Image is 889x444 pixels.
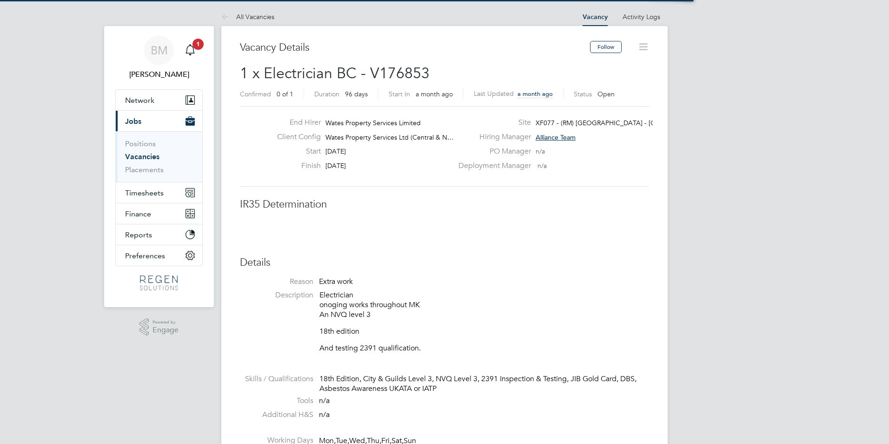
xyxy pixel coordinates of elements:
[116,182,202,203] button: Timesheets
[345,90,368,98] span: 96 days
[325,133,454,141] span: Wates Property Services Ltd (Central & N…
[153,318,179,326] span: Powered by
[474,89,514,98] label: Last Updated
[623,13,660,21] a: Activity Logs
[125,188,164,197] span: Timesheets
[319,396,330,405] span: n/a
[221,13,274,21] a: All Vacancies
[240,90,271,98] label: Confirmed
[116,111,202,131] button: Jobs
[319,277,353,286] span: Extra work
[125,117,141,126] span: Jobs
[240,41,590,54] h3: Vacancy Details
[325,147,346,155] span: [DATE]
[240,198,649,211] h3: IR35 Determination
[125,251,165,260] span: Preferences
[115,276,203,290] a: Go to home page
[240,374,313,384] label: Skills / Qualifications
[325,119,421,127] span: Wates Property Services Limited
[574,90,592,98] label: Status
[277,90,293,98] span: 0 of 1
[319,290,649,319] p: Electrician onoging works throughout MK An NVQ level 3
[104,26,214,307] nav: Main navigation
[116,90,202,110] button: Network
[416,90,453,98] span: a month ago
[270,118,321,128] label: End Hirer
[125,96,154,105] span: Network
[116,245,202,266] button: Preferences
[536,133,576,141] span: Alliance Team
[319,327,649,336] p: 18th edition
[125,230,152,239] span: Reports
[597,90,615,98] span: Open
[590,41,622,53] button: Follow
[181,35,199,65] a: 1
[115,69,203,80] span: Billy Mcnamara
[139,318,179,336] a: Powered byEngage
[270,132,321,142] label: Client Config
[270,147,321,156] label: Start
[325,161,346,170] span: [DATE]
[314,90,339,98] label: Duration
[125,139,156,148] a: Positions
[240,256,649,269] h3: Details
[116,131,202,182] div: Jobs
[240,277,313,287] label: Reason
[453,161,531,171] label: Deployment Manager
[389,90,410,98] label: Start In
[153,326,179,334] span: Engage
[536,119,722,127] span: XF077 - (RM) [GEOGRAPHIC_DATA] - [GEOGRAPHIC_DATA]…
[151,44,168,56] span: BM
[537,161,547,170] span: n/a
[192,39,204,50] span: 1
[270,161,321,171] label: Finish
[453,132,531,142] label: Hiring Manager
[583,13,608,21] a: Vacancy
[240,64,430,82] span: 1 x Electrician BC - V176853
[125,209,151,218] span: Finance
[116,203,202,224] button: Finance
[517,90,553,98] span: a month ago
[319,343,649,353] p: And testing 2391 qualification.
[125,165,164,174] a: Placements
[116,224,202,245] button: Reports
[115,35,203,80] a: BM[PERSON_NAME]
[319,374,649,394] div: 18th Edition, City & Guilds Level 3, NVQ Level 3, 2391 Inspection & Testing, JIB Gold Card, DBS, ...
[125,152,159,161] a: Vacancies
[140,276,178,290] img: regensolutions-logo-retina.png
[240,290,313,300] label: Description
[453,147,531,156] label: PO Manager
[453,118,531,128] label: Site
[240,396,313,406] label: Tools
[319,410,330,419] span: n/a
[536,147,545,155] span: n/a
[240,410,313,420] label: Additional H&S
